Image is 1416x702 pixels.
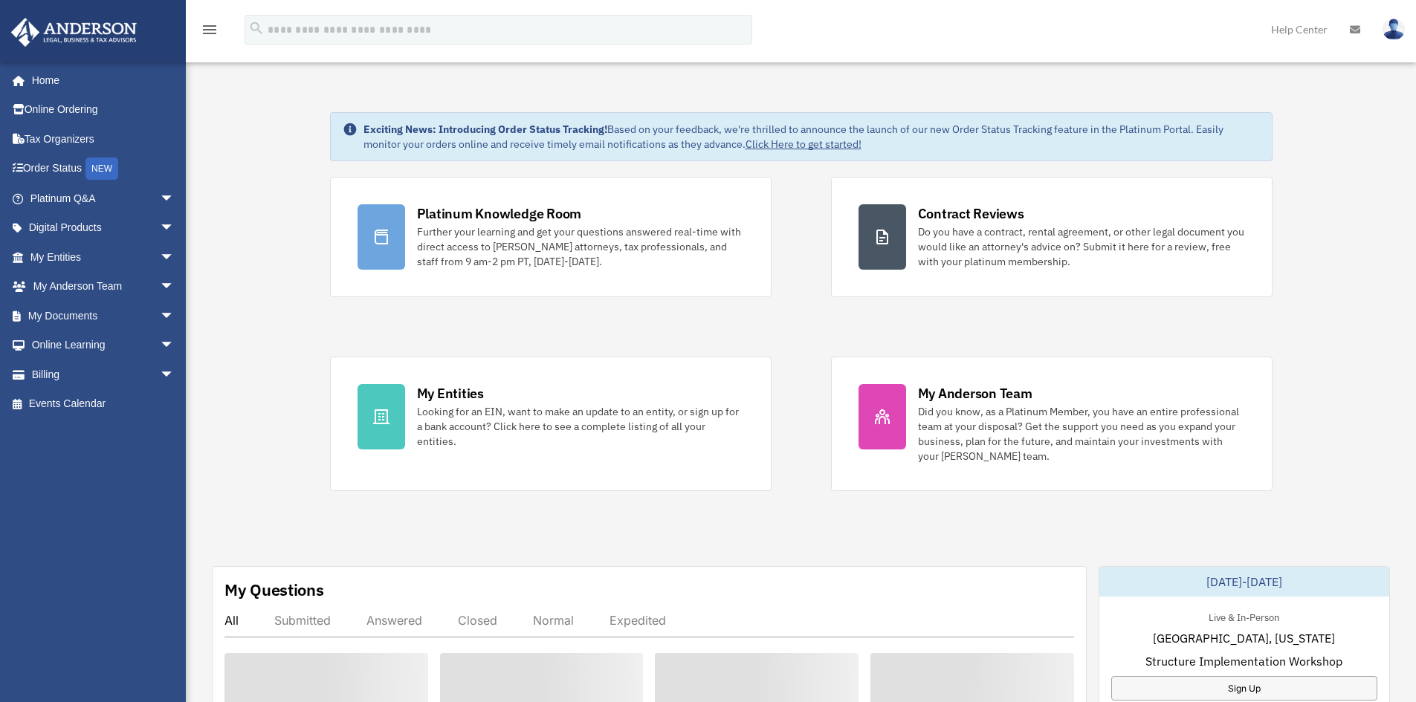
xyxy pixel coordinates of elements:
[417,384,484,403] div: My Entities
[160,242,190,273] span: arrow_drop_down
[1145,652,1342,670] span: Structure Implementation Workshop
[248,20,265,36] i: search
[417,224,744,269] div: Further your learning and get your questions answered real-time with direct access to [PERSON_NAM...
[160,213,190,244] span: arrow_drop_down
[10,331,197,360] a: Online Learningarrow_drop_down
[10,154,197,184] a: Order StatusNEW
[831,177,1273,297] a: Contract Reviews Do you have a contract, rental agreement, or other legal document you would like...
[160,331,190,361] span: arrow_drop_down
[610,613,666,628] div: Expedited
[746,137,861,151] a: Click Here to get started!
[1111,676,1377,701] a: Sign Up
[1383,19,1405,40] img: User Pic
[1153,629,1335,647] span: [GEOGRAPHIC_DATA], [US_STATE]
[274,613,331,628] div: Submitted
[458,613,497,628] div: Closed
[7,18,141,47] img: Anderson Advisors Platinum Portal
[201,21,219,39] i: menu
[160,360,190,390] span: arrow_drop_down
[417,404,744,449] div: Looking for an EIN, want to make an update to an entity, or sign up for a bank account? Click her...
[10,272,197,302] a: My Anderson Teamarrow_drop_down
[160,272,190,302] span: arrow_drop_down
[85,157,118,180] div: NEW
[10,65,190,95] a: Home
[1197,608,1291,624] div: Live & In-Person
[417,204,582,223] div: Platinum Knowledge Room
[224,579,324,601] div: My Questions
[10,360,197,389] a: Billingarrow_drop_down
[366,613,422,628] div: Answered
[918,384,1032,403] div: My Anderson Team
[224,613,239,628] div: All
[160,183,190,214] span: arrow_drop_down
[363,122,1260,152] div: Based on your feedback, we're thrilled to announce the launch of our new Order Status Tracking fe...
[533,613,574,628] div: Normal
[201,26,219,39] a: menu
[330,177,772,297] a: Platinum Knowledge Room Further your learning and get your questions answered real-time with dire...
[10,95,197,125] a: Online Ordering
[330,357,772,491] a: My Entities Looking for an EIN, want to make an update to an entity, or sign up for a bank accoun...
[10,183,197,213] a: Platinum Q&Aarrow_drop_down
[831,357,1273,491] a: My Anderson Team Did you know, as a Platinum Member, you have an entire professional team at your...
[10,213,197,243] a: Digital Productsarrow_drop_down
[160,301,190,331] span: arrow_drop_down
[10,242,197,272] a: My Entitiesarrow_drop_down
[10,124,197,154] a: Tax Organizers
[918,204,1024,223] div: Contract Reviews
[10,301,197,331] a: My Documentsarrow_drop_down
[1099,567,1389,597] div: [DATE]-[DATE]
[918,404,1245,464] div: Did you know, as a Platinum Member, you have an entire professional team at your disposal? Get th...
[10,389,197,419] a: Events Calendar
[363,123,607,136] strong: Exciting News: Introducing Order Status Tracking!
[918,224,1245,269] div: Do you have a contract, rental agreement, or other legal document you would like an attorney's ad...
